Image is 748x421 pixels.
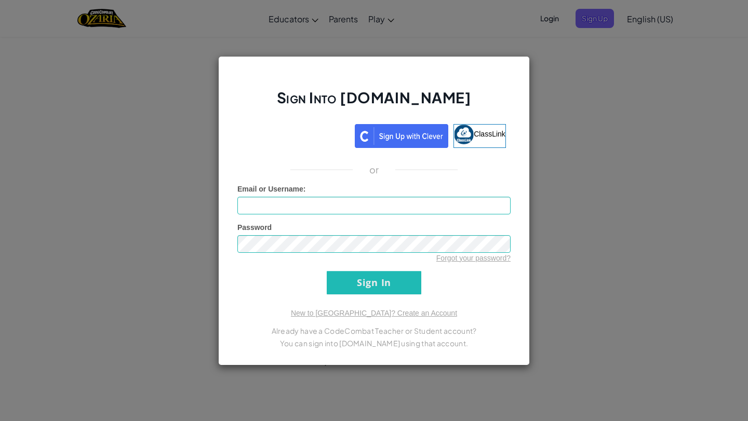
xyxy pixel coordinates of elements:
[436,254,511,262] a: Forgot your password?
[237,123,355,146] iframe: Sign in with Google Button
[237,337,511,349] p: You can sign into [DOMAIN_NAME] using that account.
[474,129,505,138] span: ClassLink
[454,125,474,144] img: classlink-logo-small.png
[369,164,379,176] p: or
[237,88,511,118] h2: Sign Into [DOMAIN_NAME]
[355,124,448,148] img: clever_sso_button@2x.png
[327,271,421,294] input: Sign In
[237,223,272,232] span: Password
[237,185,303,193] span: Email or Username
[237,184,306,194] label: :
[291,309,457,317] a: New to [GEOGRAPHIC_DATA]? Create an Account
[237,324,511,337] p: Already have a CodeCombat Teacher or Student account?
